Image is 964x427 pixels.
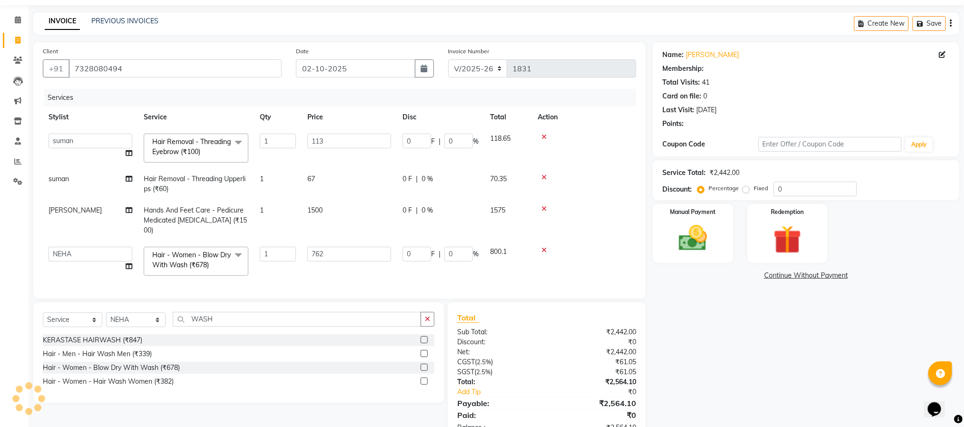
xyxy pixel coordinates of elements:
[662,91,701,101] div: Card on file:
[260,175,264,183] span: 1
[431,136,435,146] span: F
[69,59,282,78] input: Search by Name/Mobile/Email/Code
[662,64,704,74] div: Membership:
[547,398,643,409] div: ₹2,564.10
[450,357,547,367] div: ( )
[144,206,247,234] span: Hands And Feet Care - Pedicure Medicated [MEDICAL_DATA] (₹1500)
[905,137,933,152] button: Apply
[431,249,435,259] span: F
[397,107,484,128] th: Disc
[765,222,810,257] img: _gift.svg
[703,91,707,101] div: 0
[490,247,507,256] span: 800.1
[709,168,739,178] div: ₹2,442.00
[450,337,547,347] div: Discount:
[670,222,716,254] img: _cash.svg
[450,347,547,357] div: Net:
[43,335,142,345] div: KERASTASE HAIRWASH (₹847)
[450,327,547,337] div: Sub Total:
[686,50,739,60] a: [PERSON_NAME]
[200,147,205,156] a: x
[484,107,532,128] th: Total
[547,327,643,337] div: ₹2,442.00
[457,313,479,323] span: Total
[302,107,397,128] th: Price
[662,78,700,87] div: Total Visits:
[662,119,684,129] div: Points:
[771,208,804,216] label: Redemption
[490,134,511,143] span: 118.65
[662,105,694,115] div: Last Visit:
[708,184,739,193] label: Percentage
[416,174,418,184] span: |
[144,175,246,193] span: Hair Removal - Threading Upperlips (₹60)
[450,409,547,421] div: Paid:
[662,50,684,60] div: Name:
[43,377,174,387] div: Hair - Women - Hair Wash Women (₹382)
[448,47,490,56] label: Invoice Number
[662,184,692,194] div: Discount:
[296,47,309,56] label: Date
[138,107,254,128] th: Service
[457,368,474,376] span: SGST
[44,89,643,107] div: Services
[173,312,421,327] input: Search or Scan
[662,168,706,178] div: Service Total:
[439,249,441,259] span: |
[450,367,547,377] div: ( )
[49,175,69,183] span: suman
[477,358,491,366] span: 2.5%
[547,337,643,347] div: ₹0
[854,16,909,31] button: Create New
[422,205,433,215] span: 0 %
[563,387,643,397] div: ₹0
[547,347,643,357] div: ₹2,442.00
[49,206,102,214] span: [PERSON_NAME]
[924,389,954,417] iframe: chat widget
[403,205,412,215] span: 0 F
[43,107,138,128] th: Stylist
[260,206,264,214] span: 1
[473,249,479,259] span: %
[450,398,547,409] div: Payable:
[696,105,717,115] div: [DATE]
[450,387,563,397] a: Add Tip
[547,367,643,377] div: ₹61.05
[457,358,475,366] span: CGST
[547,377,643,387] div: ₹2,564.10
[91,17,158,25] a: PREVIOUS INVOICES
[43,363,180,373] div: Hair - Women - Blow Dry With Wash (₹678)
[476,368,491,376] span: 2.5%
[307,175,315,183] span: 67
[532,107,636,128] th: Action
[662,139,758,149] div: Coupon Code
[152,251,231,269] span: Hair - Women - Blow Dry With Wash (₹678)
[416,205,418,215] span: |
[758,137,902,152] input: Enter Offer / Coupon Code
[450,377,547,387] div: Total:
[547,409,643,421] div: ₹0
[754,184,768,193] label: Fixed
[254,107,302,128] th: Qty
[43,59,69,78] button: +91
[45,13,80,30] a: INVOICE
[43,47,58,56] label: Client
[403,174,412,184] span: 0 F
[702,78,709,87] div: 41
[670,208,716,216] label: Manual Payment
[473,136,479,146] span: %
[490,175,507,183] span: 70.35
[547,357,643,367] div: ₹61.05
[43,349,152,359] div: Hair - Men - Hair Wash Men (₹339)
[422,174,433,184] span: 0 %
[439,136,441,146] span: |
[209,261,213,269] a: x
[913,16,946,31] button: Save
[307,206,323,214] span: 1500
[490,206,505,214] span: 1575
[655,271,957,281] a: Continue Without Payment
[152,137,231,156] span: Hair Removal - Threading Eyebrow (₹100)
